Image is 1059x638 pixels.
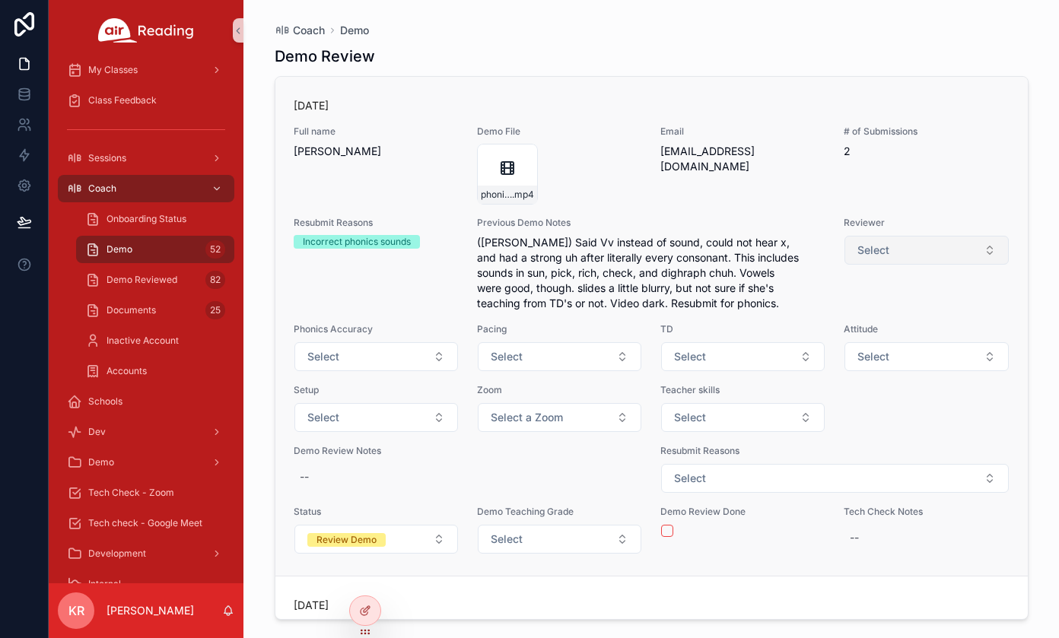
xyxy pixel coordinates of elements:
p: [DATE] [294,98,329,113]
button: Select Button [478,342,641,371]
span: KR [68,601,84,620]
img: App logo [98,18,194,43]
span: Select [307,349,339,364]
span: Pacing [477,323,642,335]
span: Tech check - Google Meet [88,517,202,529]
span: Schools [88,395,122,408]
span: Teacher skills [660,384,825,396]
a: My Classes [58,56,234,84]
div: -- [850,530,859,545]
p: [PERSON_NAME] [107,603,194,618]
a: Sessions [58,144,234,172]
a: Demo Reviewed82 [76,266,234,294]
span: My Classes [88,64,138,76]
a: Coach [58,175,234,202]
span: Demo Teaching Grade [477,506,642,518]
span: Attitude [844,323,1009,335]
span: Resubmit Reasons [660,445,1010,457]
span: Development [88,548,146,560]
span: Accounts [107,365,147,377]
span: Tech Check - Zoom [88,487,174,499]
span: Demo Review Notes [294,445,643,457]
a: Tech Check - Zoom [58,479,234,506]
div: Incorrect phonics sounds [303,235,411,249]
span: Zoom [477,384,642,396]
button: Select Button [478,403,641,432]
span: Select [674,410,706,425]
span: Internal [88,578,121,590]
span: Demo File [477,125,642,138]
span: Coach [293,23,325,38]
div: Review Demo [316,533,377,547]
span: Select [674,349,706,364]
span: phonicsdougherty [481,189,512,201]
span: Reviewer [844,217,1009,229]
span: Phonics Accuracy [294,323,459,335]
a: Documents25 [76,297,234,324]
a: Inactive Account [76,327,234,354]
a: Schools [58,388,234,415]
a: Accounts [76,357,234,385]
span: Onboarding Status [107,213,186,225]
span: Previous Demo Notes [477,217,826,229]
a: Coach [275,23,325,38]
span: Inactive Account [107,335,179,347]
button: Select Button [661,342,825,371]
span: Demo Reviewed [107,274,177,286]
button: Select Button [294,403,458,432]
button: Select Button [661,464,1009,493]
div: 82 [205,271,225,289]
button: Select Button [844,342,1008,371]
div: 25 [205,301,225,319]
p: [DATE] [294,598,329,613]
span: Select [857,349,889,364]
span: Select [491,349,523,364]
span: Select [307,410,339,425]
span: .mp4 [512,189,534,201]
span: [EMAIL_ADDRESS][DOMAIN_NAME] [660,144,825,174]
a: Onboarding Status [76,205,234,233]
span: Select [491,532,523,547]
span: Dev [88,426,106,438]
span: Email [660,125,825,138]
span: Class Feedback [88,94,157,106]
span: ([PERSON_NAME]) Said Vv instead of sound, could not hear x, and had a strong uh after literally e... [477,235,826,311]
span: Select [857,243,889,258]
button: Select Button [478,525,641,554]
span: Sessions [88,152,126,164]
span: Select a Zoom [491,410,563,425]
a: Demo [340,23,369,38]
a: Development [58,540,234,567]
span: 2 [844,144,1009,159]
span: Full name [294,125,459,138]
a: Demo [58,449,234,476]
a: Demo52 [76,236,234,263]
span: Demo [88,456,114,468]
span: # of Submissions [844,125,1009,138]
h1: Demo Review [275,46,375,67]
a: Class Feedback [58,87,234,114]
a: Tech check - Google Meet [58,509,234,537]
div: scrollable content [49,61,243,583]
div: -- [300,469,309,484]
button: Select Button [294,342,458,371]
span: Demo Review Done [660,506,825,518]
a: Dev [58,418,234,446]
span: Tech Check Notes [844,506,1009,518]
span: Setup [294,384,459,396]
button: Select Button [661,403,825,432]
button: Select Button [844,236,1008,265]
span: Demo [107,243,132,256]
a: Internal [58,570,234,598]
div: 52 [205,240,225,259]
span: Documents [107,304,156,316]
span: Coach [88,183,116,195]
span: Select [674,471,706,486]
button: Select Button [294,525,458,554]
span: TD [660,323,825,335]
span: Status [294,506,459,518]
span: Resubmit Reasons [294,217,459,229]
span: [PERSON_NAME] [294,144,459,159]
